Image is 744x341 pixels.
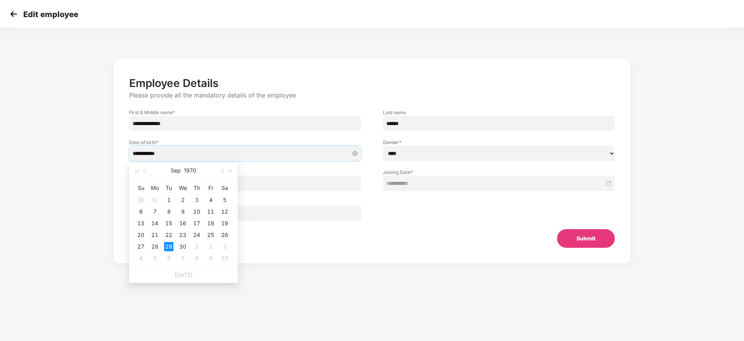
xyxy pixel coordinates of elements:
[134,229,148,241] td: 1970-09-20
[220,219,229,228] div: 19
[162,194,176,206] td: 1970-09-01
[176,252,190,264] td: 1970-10-07
[164,207,173,216] div: 8
[190,217,204,229] td: 1970-09-17
[176,217,190,229] td: 1970-09-16
[190,182,204,194] th: Th
[136,207,145,216] div: 6
[218,206,232,217] td: 1970-09-12
[148,252,162,264] td: 1970-10-05
[150,207,159,216] div: 7
[178,242,187,251] div: 30
[150,254,159,263] div: 5
[218,182,232,194] th: Sa
[162,229,176,241] td: 1970-09-22
[162,252,176,264] td: 1970-10-06
[171,163,181,178] button: Sep
[557,229,615,248] button: Submit
[204,194,218,206] td: 1970-09-04
[148,241,162,252] td: 1970-09-28
[206,207,215,216] div: 11
[218,241,232,252] td: 1970-10-03
[218,194,232,206] td: 1970-09-05
[192,254,201,263] div: 8
[176,229,190,241] td: 1970-09-23
[192,207,201,216] div: 10
[352,151,358,156] span: close-circle
[134,241,148,252] td: 1970-09-27
[148,217,162,229] td: 1970-09-14
[162,182,176,194] th: Tu
[164,195,173,205] div: 1
[220,207,229,216] div: 12
[148,206,162,217] td: 1970-09-07
[383,169,615,176] label: Joining Date
[129,139,361,146] label: Date of birth
[136,219,145,228] div: 13
[176,206,190,217] td: 1970-09-09
[204,241,218,252] td: 1970-10-02
[164,254,173,263] div: 6
[175,271,192,278] a: [DATE]
[220,230,229,240] div: 26
[190,206,204,217] td: 1970-09-10
[162,241,176,252] td: 1970-09-29
[204,206,218,217] td: 1970-09-11
[190,229,204,241] td: 1970-09-24
[190,252,204,264] td: 1970-10-08
[218,217,232,229] td: 1970-09-19
[190,194,204,206] td: 1970-09-03
[134,217,148,229] td: 1970-09-13
[192,195,201,205] div: 3
[192,219,201,228] div: 17
[176,241,190,252] td: 1970-09-30
[164,230,173,240] div: 22
[218,229,232,241] td: 1970-09-26
[129,91,615,99] p: Please provide all the mandatory details of the employee
[136,242,145,251] div: 27
[190,241,204,252] td: 1970-10-01
[220,254,229,263] div: 10
[178,195,187,205] div: 2
[129,77,615,90] p: Employee Details
[178,207,187,216] div: 9
[176,182,190,194] th: We
[162,217,176,229] td: 1970-09-15
[383,109,615,116] label: Last name
[220,195,229,205] div: 5
[129,199,361,205] label: Email ID
[150,230,159,240] div: 21
[150,242,159,251] div: 28
[8,8,19,20] img: svg+xml;base64,PHN2ZyB4bWxucz0iaHR0cDovL3d3dy53My5vcmcvMjAwMC9zdmciIHdpZHRoPSIzMCIgaGVpZ2h0PSIzMC...
[164,219,173,228] div: 15
[206,230,215,240] div: 25
[383,139,615,146] label: Gender
[148,229,162,241] td: 1970-09-21
[178,219,187,228] div: 16
[164,242,173,251] div: 29
[206,254,215,263] div: 9
[150,219,159,228] div: 14
[134,182,148,194] th: Su
[218,252,232,264] td: 1970-10-10
[150,195,159,205] div: 31
[136,254,145,263] div: 4
[129,109,361,116] label: First & Middle name
[23,10,78,19] p: Edit employee
[136,230,145,240] div: 20
[148,182,162,194] th: Mo
[178,254,187,263] div: 7
[206,219,215,228] div: 18
[162,206,176,217] td: 1970-09-08
[206,242,215,251] div: 2
[136,195,145,205] div: 30
[204,252,218,264] td: 1970-10-09
[220,242,229,251] div: 3
[178,230,187,240] div: 23
[192,230,201,240] div: 24
[204,217,218,229] td: 1970-09-18
[134,252,148,264] td: 1970-10-04
[192,242,201,251] div: 1
[134,194,148,206] td: 1970-08-30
